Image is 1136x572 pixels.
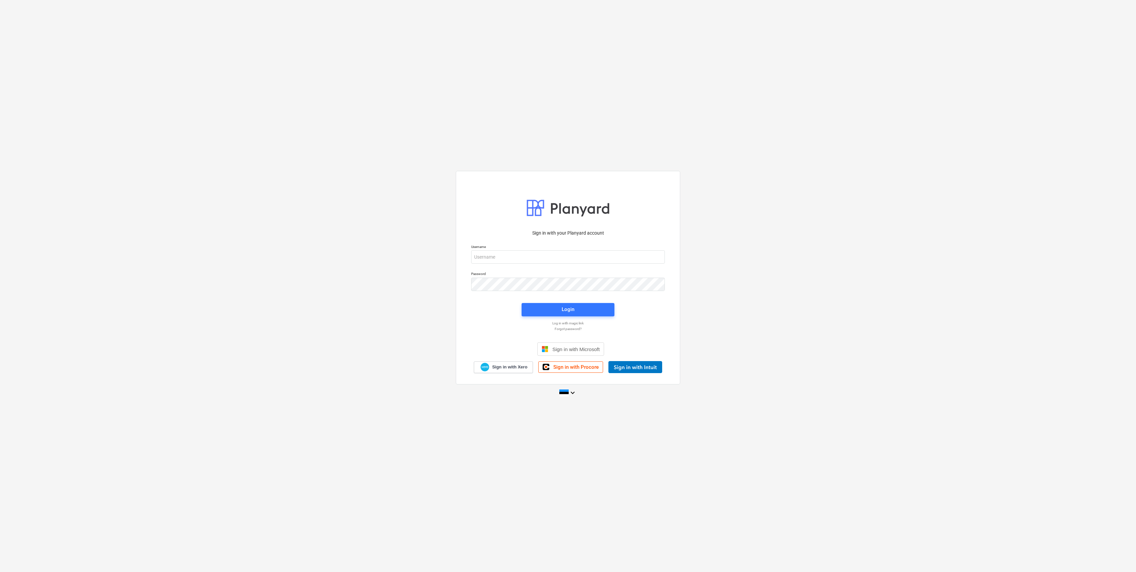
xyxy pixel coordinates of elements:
[471,272,665,277] p: Password
[468,321,668,325] a: Log in with magic link
[471,245,665,250] p: Username
[542,346,548,352] img: Microsoft logo
[492,364,527,370] span: Sign in with Xero
[552,346,600,352] span: Sign in with Microsoft
[538,361,603,373] a: Sign in with Procore
[481,363,489,372] img: Xero logo
[468,327,668,331] a: Forgot password?
[471,250,665,264] input: Username
[569,389,577,397] i: keyboard_arrow_down
[471,230,665,237] p: Sign in with your Planyard account
[553,364,599,370] span: Sign in with Procore
[522,303,614,316] button: Login
[474,361,533,373] a: Sign in with Xero
[562,305,574,314] div: Login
